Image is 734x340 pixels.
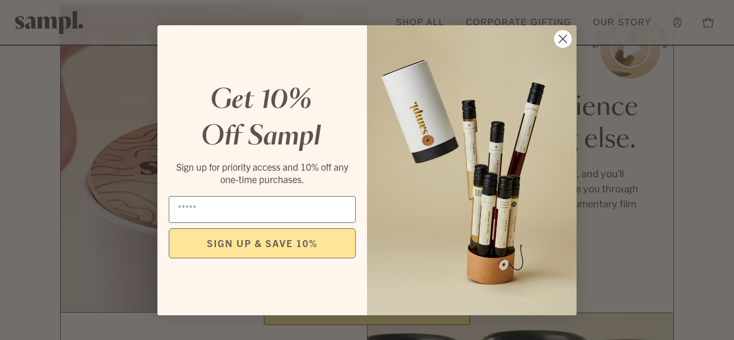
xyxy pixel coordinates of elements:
[176,161,348,185] span: Sign up for priority access and 10% off any one-time purchases.
[553,30,572,48] button: Close dialog
[169,196,356,223] input: Email
[201,88,321,150] em: Get 10% Off Sampl
[169,228,356,258] button: SIGN UP & SAVE 10%
[367,25,577,315] img: 96933287-25a1-481a-a6d8-4dd623390dc6.png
